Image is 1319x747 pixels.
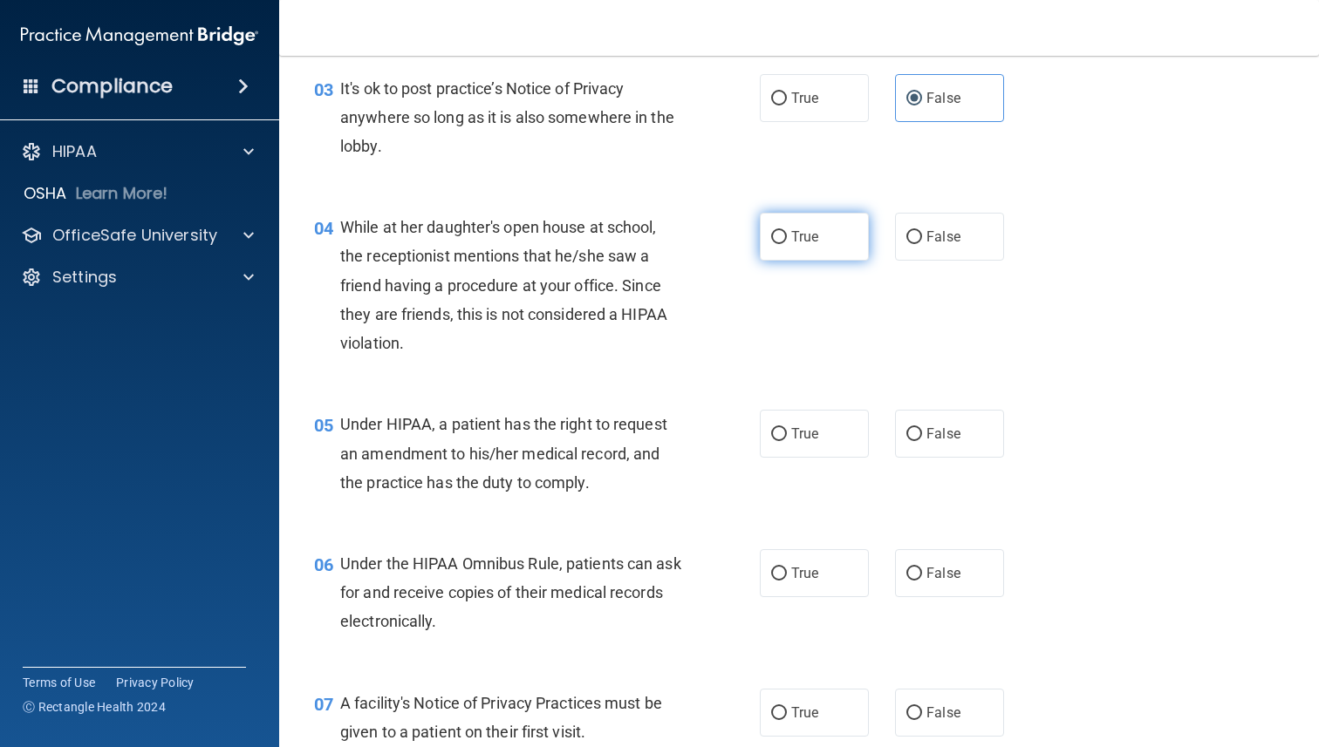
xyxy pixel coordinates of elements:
[771,92,787,105] input: True
[314,554,333,575] span: 06
[791,90,818,106] span: True
[51,74,173,98] h4: Compliance
[23,674,95,691] a: Terms of Use
[340,554,681,630] span: Under the HIPAA Omnibus Rule, patients can ask for and receive copies of their medical records el...
[21,141,254,162] a: HIPAA
[906,707,922,720] input: False
[771,707,787,720] input: True
[791,425,818,442] span: True
[52,267,117,288] p: Settings
[771,428,787,441] input: True
[771,231,787,244] input: True
[21,225,254,246] a: OfficeSafe University
[340,218,667,352] span: While at her daughter's open house at school, the receptionist mentions that he/she saw a friend ...
[791,565,818,581] span: True
[340,415,667,491] span: Under HIPAA, a patient has the right to request an amendment to his/her medical record, and the p...
[926,704,960,721] span: False
[52,141,97,162] p: HIPAA
[1232,627,1298,693] iframe: Drift Widget Chat Controller
[340,694,662,741] span: A facility's Notice of Privacy Practices must be given to a patient on their first visit.
[906,567,922,581] input: False
[771,567,787,581] input: True
[926,425,960,442] span: False
[926,565,960,581] span: False
[314,415,333,436] span: 05
[906,231,922,244] input: False
[340,79,674,155] span: It's ok to post practice’s Notice of Privacy anywhere so long as it is also somewhere in the lobby.
[24,183,67,204] p: OSHA
[791,704,818,721] span: True
[116,674,195,691] a: Privacy Policy
[791,228,818,245] span: True
[926,228,960,245] span: False
[314,218,333,239] span: 04
[906,428,922,441] input: False
[21,18,258,53] img: PMB logo
[76,183,168,204] p: Learn More!
[314,694,333,715] span: 07
[906,92,922,105] input: False
[52,225,217,246] p: OfficeSafe University
[314,79,333,100] span: 03
[926,90,960,106] span: False
[21,267,254,288] a: Settings
[23,698,166,716] span: Ⓒ Rectangle Health 2024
